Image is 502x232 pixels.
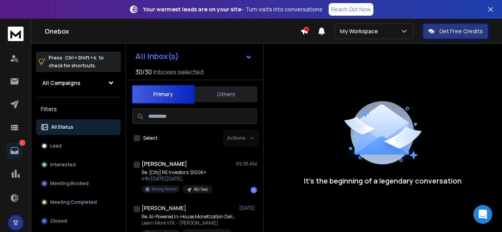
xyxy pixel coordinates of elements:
[50,162,76,168] p: Interested
[129,49,258,64] button: All Inbox(s)
[329,3,373,16] a: Reach Out Now
[135,52,179,60] h1: All Inbox(s)
[142,204,186,212] h1: [PERSON_NAME]
[36,119,121,135] button: All Status
[36,104,121,115] h3: Filters
[36,194,121,210] button: Meeting Completed
[473,205,492,224] div: Open Intercom Messenger
[152,186,176,192] p: Wrong Person
[423,23,488,39] button: Get Free Credits
[340,27,381,35] p: My Workspace
[142,160,187,168] h1: [PERSON_NAME]
[236,161,257,167] p: 09:35 AM
[143,5,241,13] strong: Your warmest leads are on your site
[36,75,121,91] button: All Campaigns
[142,176,213,182] p: info [DATE][DATE],
[50,218,67,224] p: Closed
[142,214,236,220] p: Re: AI-Powered In-House Monetization Delivers
[64,53,97,62] span: Ctrl + Shift + k
[36,157,121,173] button: Interested
[331,5,371,13] p: Reach Out Now
[36,176,121,191] button: Meeting Booked
[19,140,25,146] p: 1
[36,138,121,154] button: Lead
[439,27,483,35] p: Get Free Credits
[251,187,257,193] div: 1
[142,169,213,176] p: Re: [City] RE Investors: $100K+
[143,135,157,141] label: Select
[142,220,236,226] p: Learn More V/R, - [PERSON_NAME]
[49,54,104,70] p: Press to check for shortcuts.
[50,199,97,205] p: Meeting Completed
[195,86,257,103] button: Others
[50,143,62,149] p: Lead
[7,143,22,158] a: 1
[132,85,195,104] button: Primary
[135,67,152,77] span: 30 / 30
[239,205,257,211] p: [DATE]
[153,67,204,77] h3: Inboxes selected
[36,213,121,229] button: Closed
[42,79,80,87] h1: All Campaigns
[304,175,462,186] p: It’s the beginning of a legendary conversation
[194,187,208,192] p: REI Test
[8,27,24,41] img: logo
[45,27,300,36] h1: Onebox
[51,124,73,130] p: All Status
[50,180,89,187] p: Meeting Booked
[143,5,322,13] p: – Turn visits into conversations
